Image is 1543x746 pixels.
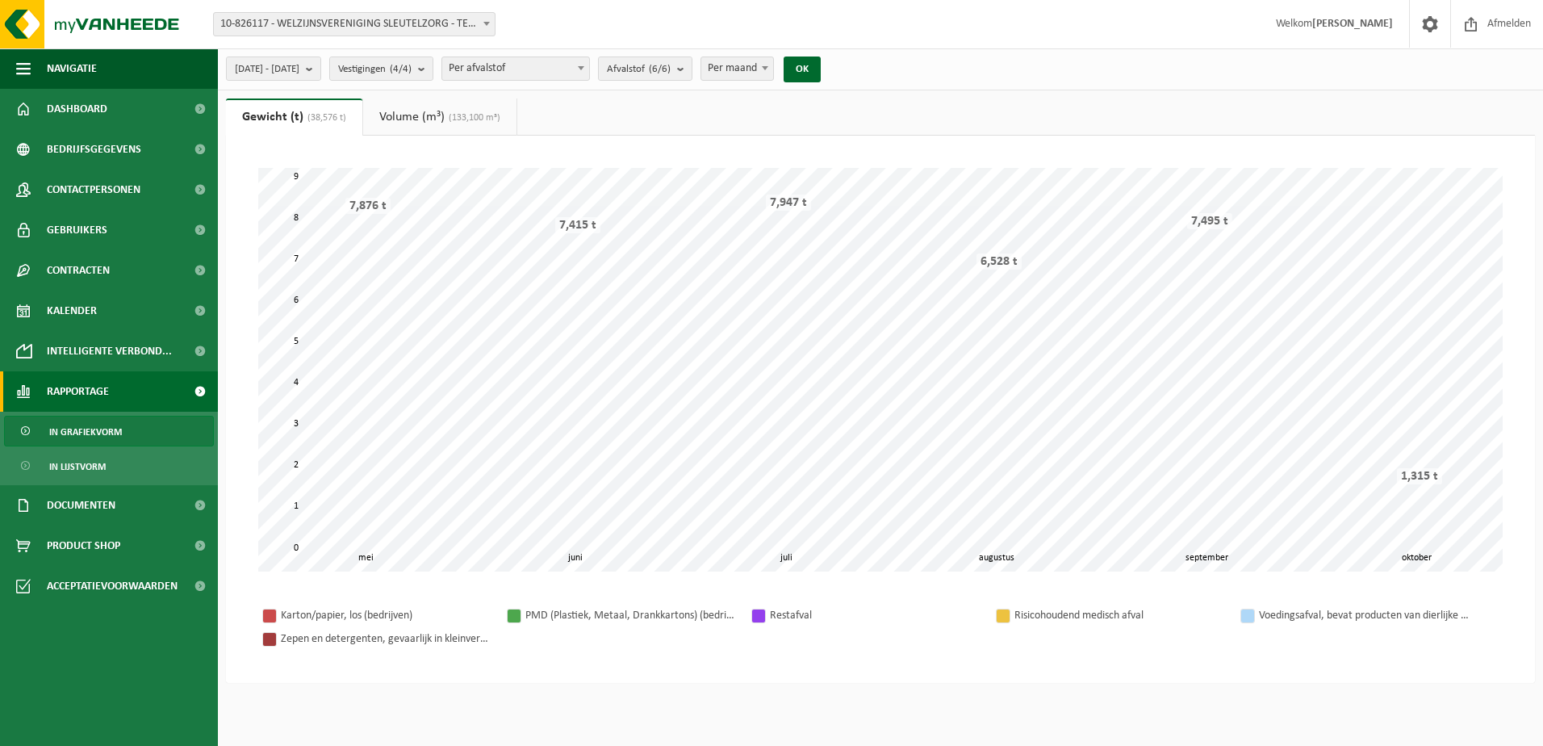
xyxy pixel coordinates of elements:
div: 6,528 t [976,254,1022,270]
span: Vestigingen [338,57,412,82]
span: Navigatie [47,48,97,89]
div: Risicohoudend medisch afval [1014,606,1224,626]
span: In lijstvorm [49,451,106,482]
span: [DATE] - [DATE] [235,57,299,82]
span: Bedrijfsgegevens [47,129,141,170]
span: Per maand [700,57,774,81]
div: 7,876 t [345,198,391,214]
span: Per afvalstof [441,57,590,81]
a: Volume (m³) [363,98,516,136]
div: 7,947 t [766,195,811,211]
span: Contracten [47,250,110,291]
div: PMD (Plastiek, Metaal, Drankkartons) (bedrijven) [525,606,735,626]
span: 10-826117 - WELZIJNSVERENIGING SLEUTELZORG - TEMSE [214,13,495,36]
div: 7,415 t [555,217,600,233]
span: Intelligente verbond... [47,331,172,371]
button: Afvalstof(6/6) [598,57,692,81]
button: [DATE] - [DATE] [226,57,321,81]
div: 7,495 t [1187,213,1232,229]
span: 10-826117 - WELZIJNSVERENIGING SLEUTELZORG - TEMSE [213,12,496,36]
span: In grafiekvorm [49,417,122,447]
div: Karton/papier, los (bedrijven) [281,606,491,626]
span: Gebruikers [47,210,107,250]
count: (6/6) [649,64,671,74]
count: (4/4) [390,64,412,74]
div: Zepen en detergenten, gevaarlijk in kleinverpakking [281,629,491,649]
span: Kalender [47,291,97,331]
span: Afvalstof [607,57,671,82]
button: Vestigingen(4/4) [329,57,433,81]
span: Product Shop [47,526,120,566]
div: Voedingsafval, bevat producten van dierlijke oorsprong, onverpakt, categorie 3 [1259,606,1469,626]
a: In lijstvorm [4,451,214,481]
div: 1,315 t [1397,468,1442,484]
span: (38,576 t) [303,113,346,123]
span: Contactpersonen [47,170,140,210]
span: Per afvalstof [442,57,589,80]
span: Acceptatievoorwaarden [47,566,178,606]
strong: [PERSON_NAME] [1312,18,1393,30]
button: OK [784,57,821,82]
span: Dashboard [47,89,107,129]
span: Documenten [47,485,115,526]
span: (133,100 m³) [445,113,500,123]
a: Gewicht (t) [226,98,362,136]
div: Restafval [770,606,980,626]
span: Rapportage [47,371,109,412]
a: In grafiekvorm [4,416,214,446]
span: Per maand [701,57,773,80]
